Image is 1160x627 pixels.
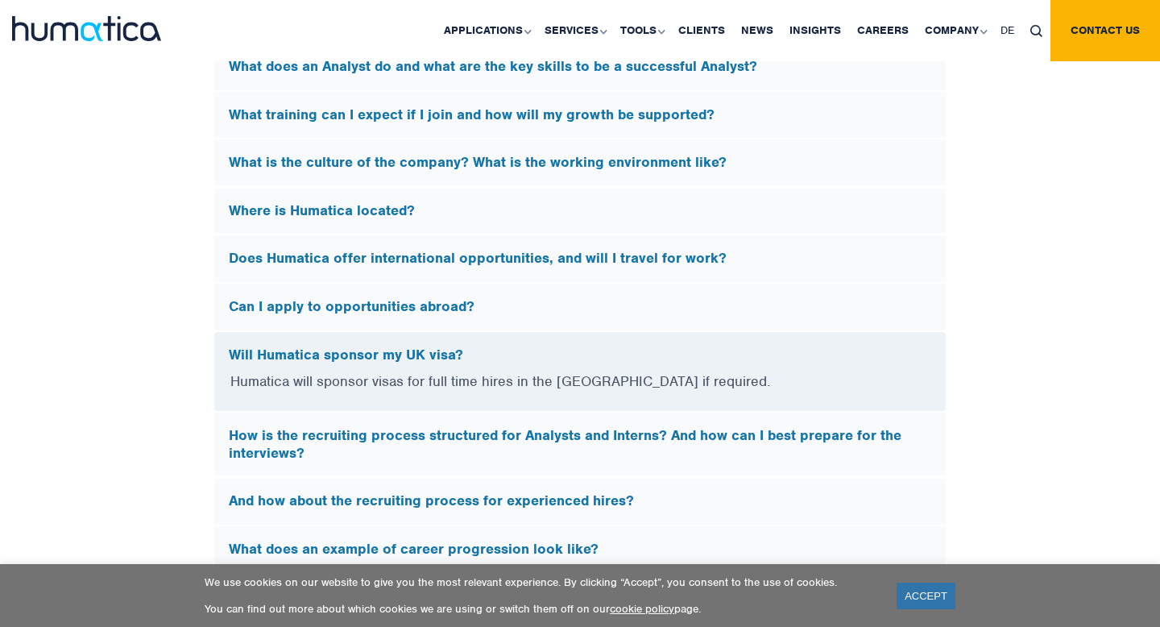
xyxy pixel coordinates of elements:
h5: Where is Humatica located? [229,202,931,220]
h5: What training can I expect if I join and how will my growth be supported? [229,106,931,124]
p: Humatica will sponsor visas for full time hires in the [GEOGRAPHIC_DATA] if required. [230,372,930,411]
img: logo [12,16,161,41]
h5: How is the recruiting process structured for Analysts and Interns? And how can I best prepare for... [229,427,931,462]
h5: What does an example of career progression look like? [229,541,931,558]
p: We use cookies on our website to give you the most relevant experience. By clicking “Accept”, you... [205,575,876,589]
h5: Does Humatica offer international opportunities, and will I travel for work? [229,250,931,268]
h5: Can I apply to opportunities abroad? [229,298,931,316]
h5: And how about the recruiting process for experienced hires? [229,492,931,510]
span: DE [1000,23,1014,37]
h5: What does an Analyst do and what are the key skills to be a successful Analyst? [229,58,931,76]
p: You can find out more about which cookies we are using or switch them off on our page. [205,602,876,616]
a: ACCEPT [897,583,955,609]
img: search_icon [1030,25,1042,37]
h5: Will Humatica sponsor my UK visa? [229,347,931,364]
h5: What is the culture of the company? What is the working environment like? [229,154,931,172]
a: cookie policy [610,602,674,616]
